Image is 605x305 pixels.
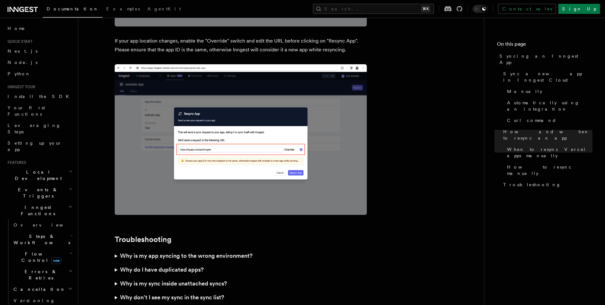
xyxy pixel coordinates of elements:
img: Inngest Cloud screen with resync app modal displaying an edited URL [115,64,367,215]
button: Search...⌘K [313,4,434,14]
span: Leveraging Steps [8,123,61,134]
a: Examples [102,2,144,17]
span: Errors & Retries [11,268,68,281]
a: Next.js [5,45,74,57]
span: Setting up your app [8,141,62,152]
span: Your first Functions [8,105,45,117]
a: How and when to resync an app [501,126,592,144]
a: Manually [504,86,592,97]
span: Overview [14,222,78,227]
a: Curl command [504,115,592,126]
span: Next.js [8,49,37,54]
kbd: ⌘K [421,6,430,12]
p: If your app location changes, enable the "Override" switch and edit the URL before clicking on "R... [115,37,367,54]
a: How to resync manually [504,161,592,179]
button: Toggle dark mode [473,5,488,13]
span: Cancellation [11,286,66,292]
summary: Why is my sync inside unattached syncs? [115,277,367,291]
button: Steps & Workflows [11,231,74,248]
a: Home [5,23,74,34]
a: AgentKit [144,2,185,17]
span: Features [5,160,26,165]
span: Troubleshooting [503,181,561,188]
span: new [51,257,61,264]
button: Events & Triggers [5,184,74,202]
span: Curl command [507,117,556,124]
a: Syncing an Inngest App [497,50,592,68]
span: Inngest tour [5,84,35,89]
span: Syncing an Inngest App [499,53,592,66]
a: Automatically using an integration [504,97,592,115]
h3: Why is my sync inside unattached syncs? [120,279,227,288]
span: How and when to resync an app [503,129,592,141]
span: Node.js [8,60,37,65]
a: Documentation [43,2,102,18]
a: Sign Up [558,4,600,14]
span: Manually [507,88,542,95]
span: Automatically using an integration [507,100,592,112]
a: Contact sales [498,4,556,14]
span: AgentKit [147,6,181,11]
span: Versioning [14,298,55,303]
span: When to resync Vercel apps manually [507,146,592,159]
h3: Why don’t I see my sync in the sync list? [120,293,224,302]
button: Flow Controlnew [11,248,74,266]
span: Local Development [5,169,69,181]
span: Install the SDK [8,94,73,99]
a: Setting up your app [5,137,74,155]
span: Examples [106,6,140,11]
a: Leveraging Steps [5,120,74,137]
button: Inngest Functions [5,202,74,219]
span: Sync a new app in Inngest Cloud [503,71,592,83]
a: Troubleshooting [115,235,171,244]
summary: Why is my app syncing to the wrong environment? [115,249,367,263]
span: Python [8,71,31,76]
a: Python [5,68,74,79]
button: Cancellation [11,284,74,295]
span: Inngest Functions [5,204,68,217]
span: Documentation [47,6,99,11]
summary: Why don’t I see my sync in the sync list? [115,291,367,304]
a: Overview [11,219,74,231]
a: Troubleshooting [501,179,592,190]
a: Install the SDK [5,91,74,102]
a: Your first Functions [5,102,74,120]
h3: Why is my app syncing to the wrong environment? [120,251,252,260]
button: Errors & Retries [11,266,74,284]
span: Steps & Workflows [11,233,70,246]
a: Sync a new app in Inngest Cloud [501,68,592,86]
span: How to resync manually [507,164,592,176]
span: Quick start [5,39,32,44]
h3: Why do I have duplicated apps? [120,265,204,274]
span: Events & Triggers [5,187,69,199]
button: Local Development [5,166,74,184]
summary: Why do I have duplicated apps? [115,263,367,277]
h4: On this page [497,40,592,50]
a: When to resync Vercel apps manually [504,144,592,161]
span: Flow Control [11,251,69,263]
span: Home [8,25,25,32]
a: Node.js [5,57,74,68]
